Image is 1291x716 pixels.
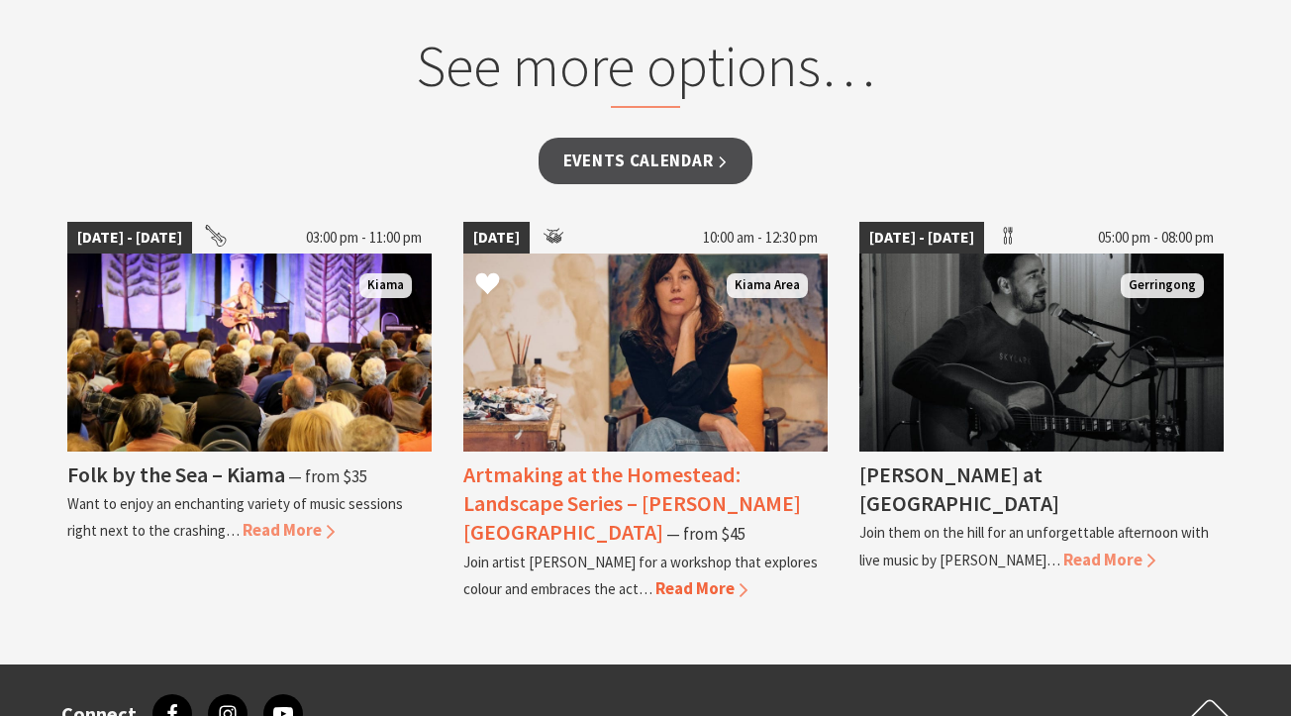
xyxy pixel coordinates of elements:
span: Read More [243,519,335,541]
a: Events Calendar [539,138,753,184]
a: [DATE] - [DATE] 05:00 pm - 08:00 pm Matt Dundas Gerringong [PERSON_NAME] at [GEOGRAPHIC_DATA] Joi... [859,222,1224,602]
p: Join them on the hill for an unforgettable afternoon with live music by [PERSON_NAME]… [859,523,1209,568]
h4: [PERSON_NAME] at [GEOGRAPHIC_DATA] [859,460,1059,517]
img: Folk by the Sea - Showground Pavilion [67,254,432,452]
span: 10:00 am - 12:30 pm [693,222,828,254]
span: 03:00 pm - 11:00 pm [296,222,432,254]
span: Read More [1063,549,1155,570]
span: ⁠— from $45 [666,523,745,545]
span: 05:00 pm - 08:00 pm [1088,222,1224,254]
a: [DATE] - [DATE] 03:00 pm - 11:00 pm Folk by the Sea - Showground Pavilion Kiama Folk by the Sea –... [67,222,432,602]
button: Click to Favourite Artmaking at the Homestead: Landscape Series – Amber Wallis [455,252,520,319]
span: Kiama Area [727,273,808,298]
p: Want to enjoy an enchanting variety of music sessions right next to the crashing… [67,494,403,540]
span: Kiama [359,273,412,298]
span: [DATE] - [DATE] [859,222,984,254]
img: Amber sits in her studio with several paintings behind her [463,254,828,452]
h2: See more options… [268,32,1024,109]
img: Matt Dundas [859,254,1224,452]
span: [DATE] - [DATE] [67,222,192,254]
a: [DATE] 10:00 am - 12:30 pm Amber sits in her studio with several paintings behind her Kiama Area ... [463,222,828,602]
span: Read More [655,577,747,599]
span: [DATE] [463,222,530,254]
h4: Folk by the Sea – Kiama [67,460,285,488]
span: ⁠— from $35 [288,465,367,487]
span: Gerringong [1121,273,1204,298]
p: Join artist [PERSON_NAME] for a workshop that explores colour and embraces the act… [463,553,818,598]
h4: Artmaking at the Homestead: Landscape Series – [PERSON_NAME][GEOGRAPHIC_DATA] [463,460,801,546]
